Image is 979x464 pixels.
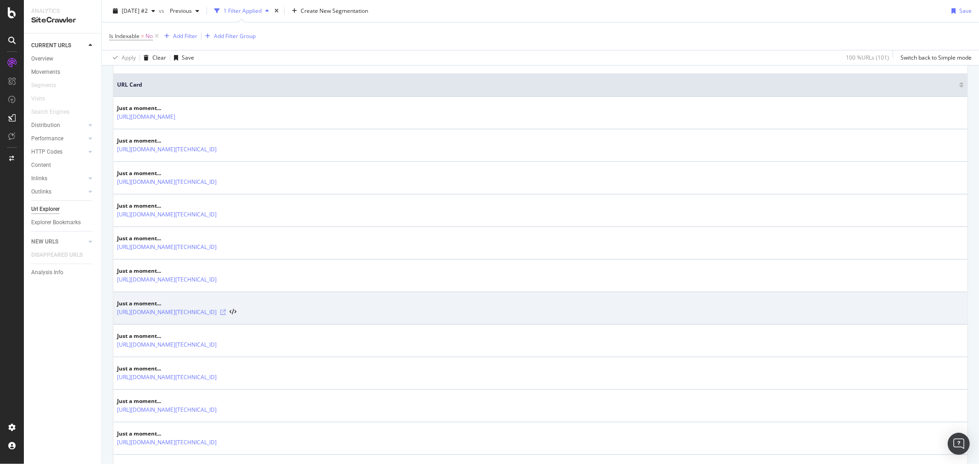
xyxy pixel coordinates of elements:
[173,32,197,40] div: Add Filter
[901,54,972,61] div: Switch back to Simple mode
[31,7,94,15] div: Analytics
[122,7,148,15] span: 2025 Sep. 17th #2
[846,54,889,61] div: 100 % URLs ( 101 )
[117,81,957,89] span: URL Card
[288,4,372,18] button: Create New Segmentation
[117,177,217,187] a: [URL][DOMAIN_NAME][TECHNICAL_ID]
[117,405,217,414] a: [URL][DOMAIN_NAME][TECHNICAL_ID]
[109,32,140,40] span: Is Indexable
[117,365,236,373] div: Just a moment...
[220,309,226,315] a: Visit Online Page
[31,160,51,170] div: Content
[117,308,217,317] a: [URL][DOMAIN_NAME][TECHNICAL_ID]
[31,81,65,90] a: Segments
[31,237,86,247] a: NEW URLS
[140,50,166,65] button: Clear
[948,4,972,18] button: Save
[31,121,60,130] div: Distribution
[959,7,972,15] div: Save
[211,4,273,18] button: 1 Filter Applied
[31,268,63,277] div: Analysis Info
[201,31,256,42] button: Add Filter Group
[117,275,217,284] a: [URL][DOMAIN_NAME][TECHNICAL_ID]
[273,6,280,16] div: times
[31,107,78,117] a: Search Engines
[31,54,53,64] div: Overview
[117,299,236,308] div: Just a moment...
[141,32,144,40] span: =
[31,41,71,50] div: CURRENT URLS
[31,204,95,214] a: Url Explorer
[31,134,63,144] div: Performance
[182,54,194,61] div: Save
[109,50,136,65] button: Apply
[31,174,47,183] div: Inlinks
[117,137,236,145] div: Just a moment...
[166,4,203,18] button: Previous
[31,204,60,214] div: Url Explorer
[31,54,95,64] a: Overview
[31,107,69,117] div: Search Engines
[109,4,159,18] button: [DATE] #2
[31,237,58,247] div: NEW URLS
[145,30,153,43] span: No
[31,160,95,170] a: Content
[31,174,86,183] a: Inlinks
[117,373,217,382] a: [URL][DOMAIN_NAME][TECHNICAL_ID]
[117,145,217,154] a: [URL][DOMAIN_NAME][TECHNICAL_ID]
[31,81,56,90] div: Segments
[31,187,51,197] div: Outlinks
[31,41,86,50] a: CURRENT URLS
[31,250,92,260] a: DISAPPEARED URLS
[166,7,192,15] span: Previous
[31,187,86,197] a: Outlinks
[152,54,166,61] div: Clear
[117,202,236,210] div: Just a moment...
[117,340,217,349] a: [URL][DOMAIN_NAME][TECHNICAL_ID]
[214,32,256,40] div: Add Filter Group
[31,268,95,277] a: Analysis Info
[31,147,62,157] div: HTTP Codes
[31,67,60,77] div: Movements
[117,104,195,112] div: Just a moment...
[161,31,197,42] button: Add Filter
[170,50,194,65] button: Save
[229,309,236,315] button: View HTML Source
[117,332,236,340] div: Just a moment...
[31,67,95,77] a: Movements
[117,267,236,275] div: Just a moment...
[31,218,81,227] div: Explorer Bookmarks
[159,7,166,15] span: vs
[122,54,136,61] div: Apply
[31,121,86,130] a: Distribution
[117,112,175,122] a: [URL][DOMAIN_NAME]
[31,147,86,157] a: HTTP Codes
[224,7,262,15] div: 1 Filter Applied
[117,438,217,447] a: [URL][DOMAIN_NAME][TECHNICAL_ID]
[31,15,94,26] div: SiteCrawler
[301,7,368,15] span: Create New Segmentation
[117,430,236,438] div: Just a moment...
[117,210,217,219] a: [URL][DOMAIN_NAME][TECHNICAL_ID]
[31,250,83,260] div: DISAPPEARED URLS
[117,169,236,177] div: Just a moment...
[31,218,95,227] a: Explorer Bookmarks
[31,94,45,104] div: Visits
[948,433,970,455] div: Open Intercom Messenger
[117,234,236,243] div: Just a moment...
[31,134,86,144] a: Performance
[117,243,217,252] a: [URL][DOMAIN_NAME][TECHNICAL_ID]
[31,94,54,104] a: Visits
[897,50,972,65] button: Switch back to Simple mode
[117,397,236,405] div: Just a moment...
